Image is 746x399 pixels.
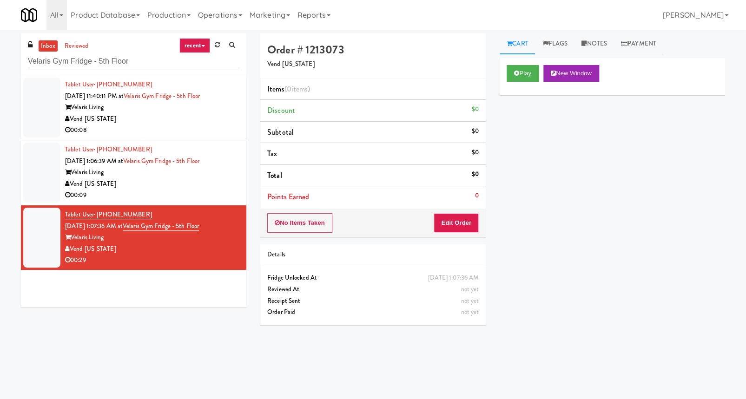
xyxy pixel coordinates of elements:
span: not yet [461,296,479,305]
span: · [PHONE_NUMBER] [94,80,152,89]
span: [DATE] 1:07:36 AM at [65,222,123,230]
span: Subtotal [267,127,294,137]
a: Tablet User· [PHONE_NUMBER] [65,145,152,154]
div: $0 [472,147,479,158]
a: Cart [500,33,535,54]
div: 00:08 [65,124,239,136]
div: $0 [472,169,479,180]
div: Details [267,249,479,261]
a: Payment [614,33,663,54]
span: not yet [461,307,479,316]
div: Velaris Living [65,102,239,113]
span: [DATE] 1:06:39 AM at [65,157,123,165]
div: 0 [475,190,479,202]
a: reviewed [62,40,91,52]
ng-pluralize: items [291,84,308,94]
div: Vend [US_STATE] [65,178,239,190]
li: Tablet User· [PHONE_NUMBER][DATE] 1:06:39 AM atVelaris Gym Fridge - 5th FloorVelaris LivingVend [... [21,140,246,205]
button: No Items Taken [267,213,332,233]
a: recent [179,38,210,53]
a: inbox [39,40,58,52]
h5: Vend [US_STATE] [267,61,479,68]
span: not yet [461,285,479,294]
a: Velaris Gym Fridge - 5th Floor [123,157,199,165]
a: Tablet User· [PHONE_NUMBER] [65,210,152,219]
a: Velaris Gym Fridge - 5th Floor [124,92,200,100]
a: Tablet User· [PHONE_NUMBER] [65,80,152,89]
button: New Window [543,65,599,82]
a: Notes [574,33,614,54]
span: Items [267,84,310,94]
span: Points Earned [267,191,309,202]
a: Velaris Gym Fridge - 5th Floor [123,222,199,231]
span: Total [267,170,282,181]
button: Play [507,65,539,82]
a: Flags [535,33,574,54]
div: Vend [US_STATE] [65,113,239,125]
div: Velaris Living [65,232,239,243]
li: Tablet User· [PHONE_NUMBER][DATE] 1:07:36 AM atVelaris Gym Fridge - 5th FloorVelaris LivingVend [... [21,205,246,270]
h4: Order # 1213073 [267,44,479,56]
div: Reviewed At [267,284,479,295]
li: Tablet User· [PHONE_NUMBER][DATE] 11:40:11 PM atVelaris Gym Fridge - 5th FloorVelaris LivingVend ... [21,75,246,140]
div: Velaris Living [65,167,239,178]
button: Edit Order [434,213,479,233]
div: Fridge Unlocked At [267,272,479,284]
span: Tax [267,148,277,159]
span: (0 ) [284,84,310,94]
div: 00:09 [65,190,239,201]
span: · [PHONE_NUMBER] [94,145,152,154]
div: 00:29 [65,255,239,266]
div: $0 [472,125,479,137]
div: Receipt Sent [267,295,479,307]
div: [DATE] 1:07:36 AM [428,272,479,284]
span: Discount [267,105,295,116]
div: $0 [472,104,479,115]
div: Order Paid [267,307,479,318]
span: · [PHONE_NUMBER] [94,210,152,219]
img: Micromart [21,7,37,23]
input: Search vision orders [28,53,239,70]
div: Vend [US_STATE] [65,243,239,255]
span: [DATE] 11:40:11 PM at [65,92,124,100]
